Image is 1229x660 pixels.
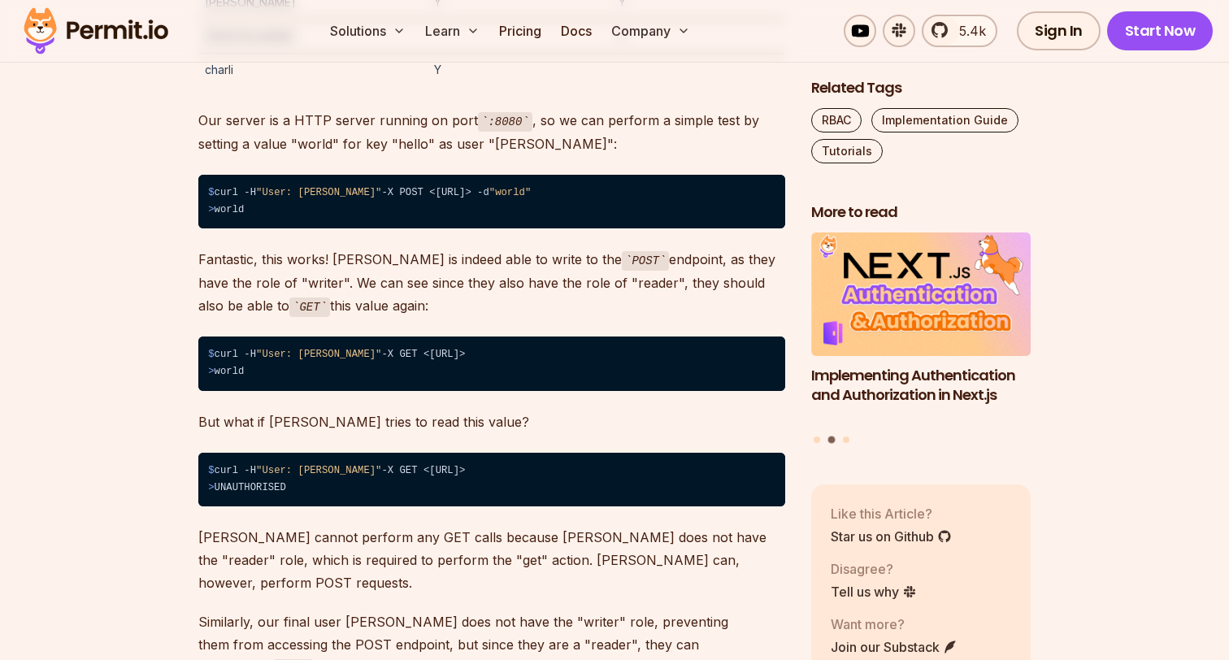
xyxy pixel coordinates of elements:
h2: Related Tags [811,78,1031,98]
img: Implementing Authentication and Authorization in Next.js [811,232,1031,356]
span: $ [208,349,214,360]
span: $ [208,465,214,476]
a: Sign In [1017,11,1101,50]
li: 2 of 3 [811,232,1031,426]
a: Join our Substack [831,636,958,656]
a: Pricing [493,15,548,47]
code: POST [622,251,669,271]
span: > [208,204,214,215]
a: Start Now [1107,11,1214,50]
p: Fantastic, this works! [PERSON_NAME] is indeed able to write to the endpoint, as they have the ro... [198,248,785,317]
span: > [208,366,214,377]
code: :8080 [478,112,532,132]
span: curl -H -X GET <[URL]> [215,465,466,476]
span: "User: [PERSON_NAME]" [256,349,381,360]
button: Learn [419,15,486,47]
p: Our server is a HTTP server running on port , so we can perform a simple test by setting a value ... [198,109,785,155]
a: Implementation Guide [871,108,1018,132]
button: Solutions [324,15,412,47]
a: Docs [554,15,598,47]
span: world [215,204,245,215]
td: Y [428,53,612,86]
span: 5.4k [949,21,986,41]
span: world [215,366,245,377]
p: Want more? [831,614,958,633]
a: Tell us why [831,581,917,601]
span: "User: [PERSON_NAME]" [256,465,381,476]
p: But what if [PERSON_NAME] tries to read this value? [198,410,785,433]
a: 5.4k [922,15,997,47]
a: Star us on Github [831,526,952,545]
button: Go to slide 2 [828,436,836,443]
span: $ [208,187,214,198]
img: Permit logo [16,3,176,59]
h2: More to read [811,202,1031,223]
td: charli [198,53,428,86]
div: Posts [811,232,1031,445]
p: Like this Article? [831,503,952,523]
span: "world" [489,187,531,198]
p: [PERSON_NAME] cannot perform any GET calls because [PERSON_NAME] does not have the "reader" role,... [198,526,785,594]
button: Company [605,15,697,47]
span: curl -H -X GET <[URL]> [215,349,466,360]
a: Tutorials [811,139,883,163]
code: GET [289,297,330,317]
h3: Implementing Authentication and Authorization in Next.js [811,365,1031,406]
a: Implementing Authentication and Authorization in Next.jsImplementing Authentication and Authoriza... [811,232,1031,426]
span: curl -H -X POST <[URL]> -d [215,187,532,198]
span: "User: [PERSON_NAME]" [256,187,381,198]
button: Go to slide 1 [814,436,820,442]
span: > [208,482,214,493]
p: Disagree? [831,558,917,578]
a: RBAC [811,108,862,132]
span: UNAUTHORISED [215,482,286,493]
button: Go to slide 3 [843,436,849,442]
